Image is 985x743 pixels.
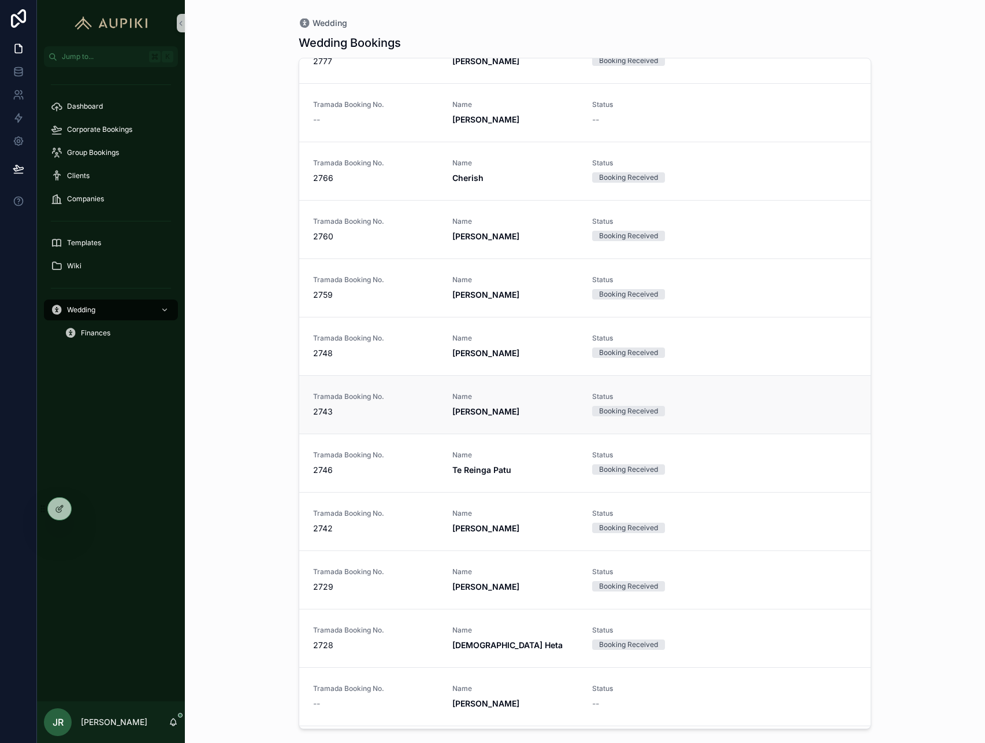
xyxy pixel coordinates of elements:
[599,523,658,533] div: Booking Received
[452,509,578,518] span: Name
[37,67,185,358] div: scrollable content
[313,275,438,284] span: Tramada Booking No.
[592,275,718,284] span: Status
[313,450,438,460] span: Tramada Booking No.
[599,581,658,592] div: Booking Received
[452,290,519,300] strong: [PERSON_NAME]
[81,328,110,338] span: Finances
[313,581,438,593] span: 2729
[592,684,718,693] span: Status
[599,289,658,300] div: Booking Received
[299,317,871,375] a: Tramada Booking No.2748Name[PERSON_NAME]StatusBooking Received
[452,392,578,401] span: Name
[599,172,658,183] div: Booking Received
[44,188,178,209] a: Companies
[58,323,178,343] a: Finances
[44,300,178,320] a: Wedding
[452,114,519,124] strong: [PERSON_NAME]
[313,231,438,242] span: 2760
[452,684,578,693] span: Name
[313,348,438,359] span: 2748
[44,232,178,253] a: Templates
[452,406,519,416] strong: [PERSON_NAME]
[299,142,871,200] a: Tramada Booking No.2766NameCherishStatusBooking Received
[313,56,438,67] span: 2777
[62,52,144,61] span: Jump to...
[163,52,172,61] span: K
[599,640,658,650] div: Booking Received
[452,582,519,592] strong: [PERSON_NAME]
[67,238,101,247] span: Templates
[592,698,599,709] span: --
[452,158,578,168] span: Name
[313,334,438,343] span: Tramada Booking No.
[299,83,871,142] a: Tramada Booking No.--Name[PERSON_NAME]Status--
[299,434,871,492] a: Tramada Booking No.2746NameTe Reinga PatuStatusBooking Received
[69,14,153,32] img: App logo
[67,305,95,315] span: Wedding
[313,172,438,184] span: 2766
[299,550,871,609] a: Tramada Booking No.2729Name[PERSON_NAME]StatusBooking Received
[44,256,178,276] a: Wiki
[67,102,103,111] span: Dashboard
[313,392,438,401] span: Tramada Booking No.
[299,258,871,317] a: Tramada Booking No.2759Name[PERSON_NAME]StatusBooking Received
[313,698,320,709] span: --
[299,667,871,726] a: Tramada Booking No.--Name[PERSON_NAME]Status--
[599,406,658,416] div: Booking Received
[313,114,320,125] span: --
[81,716,147,728] p: [PERSON_NAME]
[313,100,438,109] span: Tramada Booking No.
[599,56,658,66] div: Booking Received
[313,523,438,534] span: 2742
[592,450,718,460] span: Status
[452,231,519,241] strong: [PERSON_NAME]
[313,17,347,29] span: Wedding
[313,158,438,168] span: Tramada Booking No.
[452,450,578,460] span: Name
[67,125,132,134] span: Corporate Bookings
[592,626,718,635] span: Status
[592,392,718,401] span: Status
[452,698,519,708] strong: [PERSON_NAME]
[452,100,578,109] span: Name
[452,56,519,66] strong: [PERSON_NAME]
[599,231,658,241] div: Booking Received
[452,217,578,226] span: Name
[313,406,438,417] span: 2743
[299,492,871,550] a: Tramada Booking No.2742Name[PERSON_NAME]StatusBooking Received
[592,100,718,109] span: Status
[452,465,511,475] strong: Te Reinga Patu
[67,194,104,204] span: Companies
[313,464,438,476] span: 2746
[44,119,178,140] a: Corporate Bookings
[53,715,64,729] span: JR
[67,148,119,157] span: Group Bookings
[452,626,578,635] span: Name
[452,523,519,533] strong: [PERSON_NAME]
[452,334,578,343] span: Name
[452,173,484,183] strong: Cherish
[452,567,578,576] span: Name
[299,35,401,51] h1: Wedding Bookings
[299,200,871,258] a: Tramada Booking No.2760Name[PERSON_NAME]StatusBooking Received
[299,17,347,29] a: Wedding
[44,165,178,186] a: Clients
[313,567,438,576] span: Tramada Booking No.
[313,626,438,635] span: Tramada Booking No.
[313,217,438,226] span: Tramada Booking No.
[599,348,658,358] div: Booking Received
[299,375,871,434] a: Tramada Booking No.2743Name[PERSON_NAME]StatusBooking Received
[44,96,178,117] a: Dashboard
[599,464,658,475] div: Booking Received
[452,640,563,650] strong: [DEMOGRAPHIC_DATA] Heta
[592,509,718,518] span: Status
[592,334,718,343] span: Status
[67,171,90,180] span: Clients
[44,46,178,67] button: Jump to...K
[313,684,438,693] span: Tramada Booking No.
[313,640,438,651] span: 2728
[44,142,178,163] a: Group Bookings
[313,509,438,518] span: Tramada Booking No.
[452,348,519,358] strong: [PERSON_NAME]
